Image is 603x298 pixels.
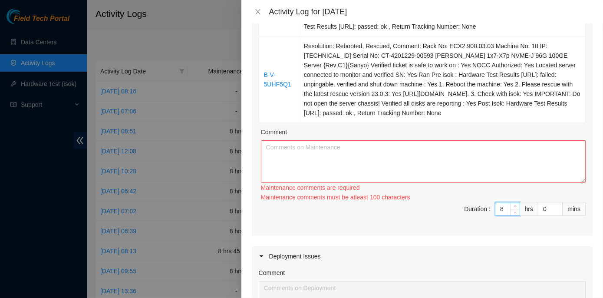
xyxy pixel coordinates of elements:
div: mins [563,202,586,216]
button: Close [252,8,264,16]
span: down [513,210,518,215]
label: Comment [261,127,287,137]
td: Resolution: Rebooted, Rescued, Comment: Rack No: ECX2.900.03.03 Machine No: 10 IP: [TECHNICAL_ID]... [299,36,586,123]
label: Comment [259,268,285,278]
div: Duration : [464,204,491,214]
div: Deployment Issues [252,246,593,266]
span: Decrease Value [510,209,520,215]
a: B-V-5UHF5Q1 [264,71,291,88]
span: caret-right [259,254,264,259]
textarea: Comment [261,140,586,183]
span: Increase Value [510,202,520,209]
div: hrs [520,202,538,216]
div: Activity Log for [DATE] [269,7,593,17]
span: close [254,8,261,15]
span: up [513,204,518,209]
div: Maintenance comments are required [261,183,586,192]
div: Maintenance comments must be atleast 100 characters [261,192,586,202]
